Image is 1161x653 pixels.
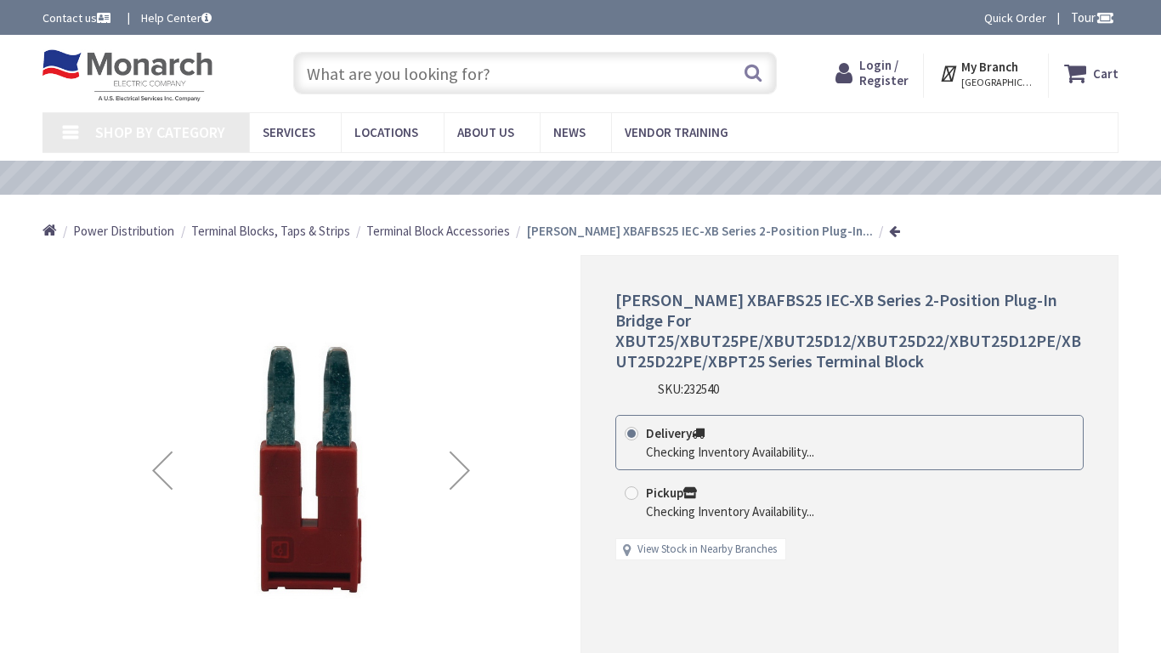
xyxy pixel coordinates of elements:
[354,124,418,140] span: Locations
[366,222,510,240] a: Terminal Block Accessories
[73,222,174,240] a: Power Distribution
[961,59,1018,75] strong: My Branch
[859,57,909,88] span: Login / Register
[366,223,510,239] span: Terminal Block Accessories
[42,9,114,26] a: Contact us
[553,124,586,140] span: News
[1064,58,1119,88] a: Cart
[658,380,719,398] div: SKU:
[646,443,814,461] div: Checking Inventory Availability...
[293,52,777,94] input: What are you looking for?
[1071,9,1114,26] span: Tour
[683,381,719,397] span: 232540
[141,9,212,26] a: Help Center
[457,124,514,140] span: About Us
[95,122,225,142] span: Shop By Category
[263,124,315,140] span: Services
[625,124,728,140] span: Vendor Training
[426,287,494,653] div: Next
[191,223,350,239] span: Terminal Blocks, Taps & Strips
[646,503,814,520] div: Checking Inventory Availability...
[419,169,716,188] a: VIEW OUR VIDEO TRAINING LIBRARY
[646,485,697,501] strong: Pickup
[73,223,174,239] span: Power Distribution
[1093,58,1119,88] strong: Cart
[984,9,1046,26] a: Quick Order
[129,287,495,653] img: Eaton XBAFBS25 IEC-XB Series 2-Position Plug-In Bridge For XBUT25/XBUT25PE/XBUT25D12/XBUT25D22/XB...
[527,223,873,239] strong: [PERSON_NAME] XBAFBS25 IEC-XB Series 2-Position Plug-In...
[615,289,1081,372] span: [PERSON_NAME] XBAFBS25 IEC-XB Series 2-Position Plug-In Bridge For XBUT25/XBUT25PE/XBUT25D12/XBUT...
[835,58,909,88] a: Login / Register
[961,76,1034,89] span: [GEOGRAPHIC_DATA], [GEOGRAPHIC_DATA]
[646,425,705,441] strong: Delivery
[637,542,777,558] a: View Stock in Nearby Branches
[939,58,1034,88] div: My Branch [GEOGRAPHIC_DATA], [GEOGRAPHIC_DATA]
[128,287,196,653] div: Previous
[42,49,212,102] img: Monarch Electric Company
[191,222,350,240] a: Terminal Blocks, Taps & Strips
